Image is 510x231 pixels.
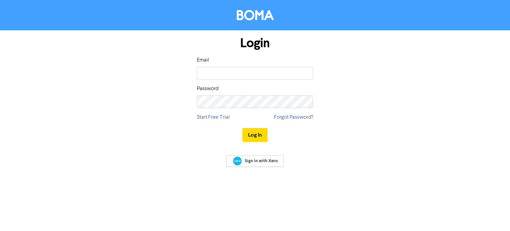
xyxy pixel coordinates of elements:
[197,85,218,93] label: Password
[197,56,209,64] label: Email
[226,155,284,167] a: Sign In with Xero
[245,158,278,164] span: Sign In with Xero
[233,157,242,166] img: Xero logo
[197,36,313,51] h1: Login
[242,128,268,142] button: Log In
[237,10,274,20] img: BOMA Logo
[197,113,230,121] a: Start Free Trial
[274,113,313,121] a: Forgot Password?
